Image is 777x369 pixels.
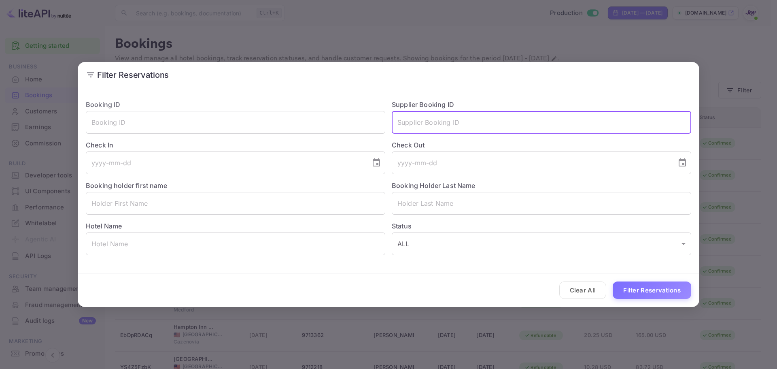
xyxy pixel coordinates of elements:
[392,100,454,109] label: Supplier Booking ID
[86,181,167,190] label: Booking holder first name
[78,62,699,88] h2: Filter Reservations
[392,140,691,150] label: Check Out
[392,192,691,215] input: Holder Last Name
[392,181,476,190] label: Booking Holder Last Name
[86,192,385,215] input: Holder First Name
[86,140,385,150] label: Check In
[86,151,365,174] input: yyyy-mm-dd
[674,155,690,171] button: Choose date
[392,232,691,255] div: ALL
[368,155,384,171] button: Choose date
[86,222,122,230] label: Hotel Name
[86,100,121,109] label: Booking ID
[392,111,691,134] input: Supplier Booking ID
[559,282,607,299] button: Clear All
[392,151,671,174] input: yyyy-mm-dd
[86,111,385,134] input: Booking ID
[392,221,691,231] label: Status
[613,282,691,299] button: Filter Reservations
[86,232,385,255] input: Hotel Name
